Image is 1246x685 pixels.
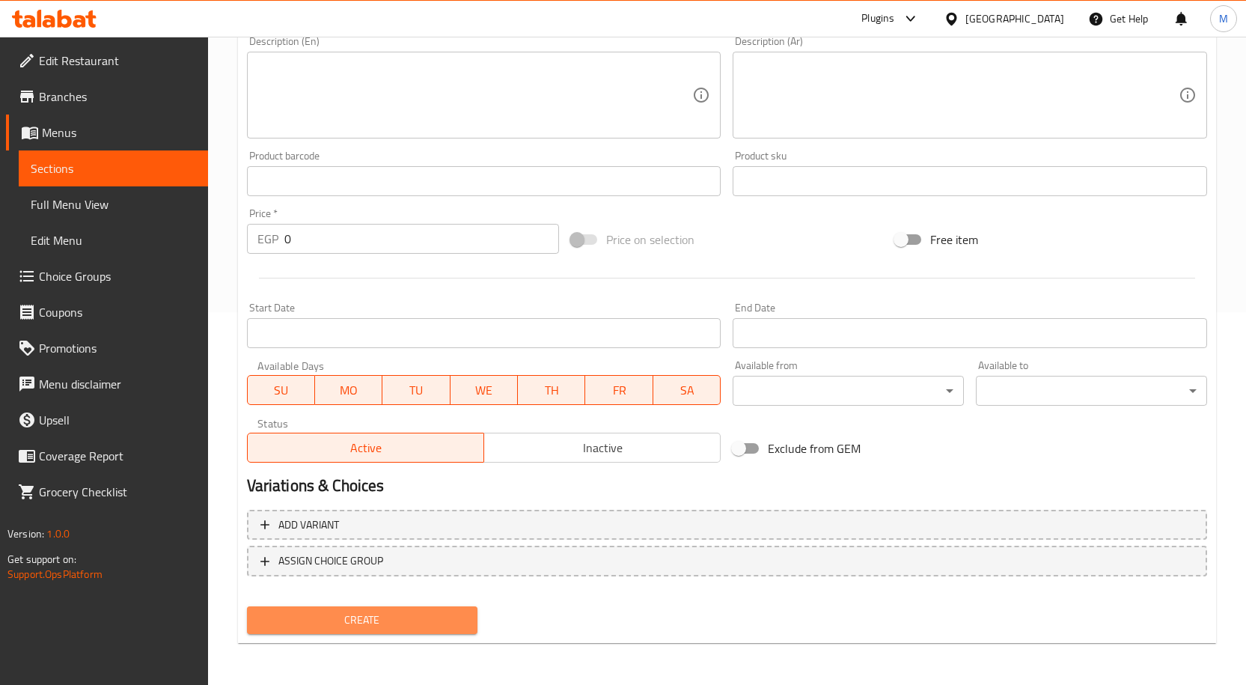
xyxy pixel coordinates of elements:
button: WE [451,375,518,405]
button: Create [247,606,478,634]
div: ​ [976,376,1207,406]
span: M [1219,10,1228,27]
span: SA [659,380,715,401]
span: Price on selection [606,231,694,249]
a: Choice Groups [6,258,208,294]
a: Menu disclaimer [6,366,208,402]
span: Grocery Checklist [39,483,196,501]
span: 1.0.0 [46,524,70,544]
span: Version: [7,524,44,544]
button: SU [247,375,315,405]
a: Branches [6,79,208,115]
div: Plugins [861,10,894,28]
button: Active [247,433,484,463]
a: Sections [19,150,208,186]
a: Full Menu View [19,186,208,222]
p: EGP [257,230,278,248]
span: Full Menu View [31,195,196,213]
span: Coverage Report [39,447,196,465]
span: FR [591,380,647,401]
a: Grocery Checklist [6,474,208,510]
input: Please enter product sku [733,166,1207,196]
a: Support.OpsPlatform [7,564,103,584]
span: ASSIGN CHOICE GROUP [278,552,383,570]
a: Upsell [6,402,208,438]
span: Edit Restaurant [39,52,196,70]
span: MO [321,380,376,401]
div: ​ [733,376,964,406]
span: Exclude from GEM [768,439,861,457]
span: Add variant [278,516,339,535]
button: Add variant [247,510,1207,541]
span: Upsell [39,411,196,429]
button: TU [382,375,450,405]
span: Branches [39,88,196,106]
span: Promotions [39,339,196,357]
span: Get support on: [7,549,76,569]
span: Coupons [39,303,196,321]
h2: Variations & Choices [247,475,1207,497]
span: Inactive [490,437,715,459]
span: Menu disclaimer [39,375,196,393]
button: FR [585,375,653,405]
button: TH [518,375,585,405]
a: Coverage Report [6,438,208,474]
span: Create [259,611,466,630]
span: WE [456,380,512,401]
a: Edit Restaurant [6,43,208,79]
div: [GEOGRAPHIC_DATA] [965,10,1064,27]
button: Inactive [483,433,721,463]
input: Please enter price [284,224,559,254]
span: TU [388,380,444,401]
span: Menus [42,124,196,141]
button: MO [315,375,382,405]
a: Menus [6,115,208,150]
span: SU [254,380,309,401]
span: Active [254,437,478,459]
button: ASSIGN CHOICE GROUP [247,546,1207,576]
a: Promotions [6,330,208,366]
input: Please enter product barcode [247,166,721,196]
a: Coupons [6,294,208,330]
span: Edit Menu [31,231,196,249]
span: Free item [930,231,978,249]
span: Choice Groups [39,267,196,285]
a: Edit Menu [19,222,208,258]
span: Sections [31,159,196,177]
button: SA [653,375,721,405]
span: TH [524,380,579,401]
